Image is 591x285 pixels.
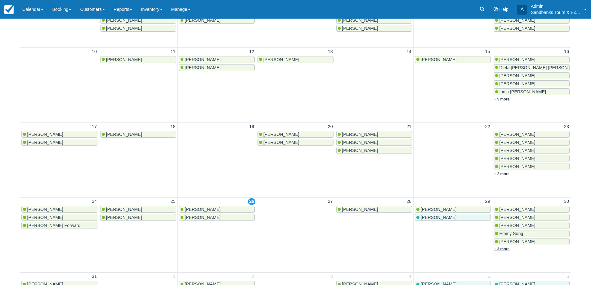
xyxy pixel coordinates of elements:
span: [PERSON_NAME] [27,207,63,212]
span: [PERSON_NAME] [106,26,142,31]
span: [PERSON_NAME] [499,164,535,169]
a: [PERSON_NAME] [100,206,176,213]
a: [PERSON_NAME] [494,80,570,87]
span: [PERSON_NAME] [106,132,142,137]
a: [PERSON_NAME] [494,139,570,146]
a: [PERSON_NAME] [257,131,334,138]
a: [PERSON_NAME] [494,72,570,79]
a: [PERSON_NAME] [21,214,97,221]
span: [PERSON_NAME] [27,215,63,220]
a: [PERSON_NAME] [494,222,570,229]
span: [PERSON_NAME] [499,57,535,62]
a: + 5 more [494,97,510,101]
span: [PERSON_NAME] [185,215,221,220]
a: [PERSON_NAME] [100,131,176,138]
span: [PERSON_NAME] [263,140,299,145]
span: [PERSON_NAME] [106,215,142,220]
a: 28 [405,198,413,205]
span: [PERSON_NAME] [499,73,535,78]
span: [PERSON_NAME] [342,207,378,212]
span: [PERSON_NAME] [421,57,457,62]
span: [PERSON_NAME] [421,207,457,212]
a: 4 [408,273,413,280]
span: [PERSON_NAME] [499,140,535,145]
span: [PERSON_NAME] [106,18,142,23]
a: 19 [248,123,255,130]
a: 1 [172,273,177,280]
div: A [517,5,527,15]
span: [PERSON_NAME] [499,207,535,212]
a: [PERSON_NAME] [415,56,491,63]
span: [PERSON_NAME] [342,26,378,31]
a: 5 [486,273,491,280]
img: checkfront-main-nav-mini-logo.png [4,5,14,14]
span: [PERSON_NAME] [499,26,535,31]
a: + 3 more [494,247,510,251]
a: [PERSON_NAME] Forward [21,222,97,229]
a: + 2 more [494,172,510,176]
span: Help [499,7,508,12]
a: 18 [169,123,177,130]
a: [PERSON_NAME] [179,214,255,221]
span: [PERSON_NAME] [499,132,535,137]
a: [PERSON_NAME] [100,56,176,63]
span: India [PERSON_NAME] [499,89,546,94]
span: [PERSON_NAME] Forward [27,223,81,228]
span: [PERSON_NAME] [421,215,457,220]
a: 25 [169,198,177,205]
span: Emmy Song [499,231,523,236]
a: 30 [563,198,570,205]
a: [PERSON_NAME] [100,25,176,32]
a: Emmy Song [494,230,570,237]
a: [PERSON_NAME] [494,163,570,170]
span: [PERSON_NAME] [342,140,378,145]
a: 29 [484,198,491,205]
a: 12 [248,48,255,55]
a: 10 [91,48,98,55]
a: 6 [565,273,570,280]
a: 20 [327,123,334,130]
span: [PERSON_NAME] [106,57,142,62]
span: [PERSON_NAME] [499,148,535,153]
span: [PERSON_NAME] [185,207,221,212]
a: [PERSON_NAME] [179,64,255,71]
span: [PERSON_NAME] [499,18,535,23]
a: 21 [405,123,413,130]
span: Dieta [PERSON_NAME] [PERSON_NAME] [499,65,584,70]
span: [PERSON_NAME] [499,239,535,244]
a: [PERSON_NAME] [21,139,97,146]
span: [PERSON_NAME] [342,132,378,137]
span: [PERSON_NAME] [185,65,221,70]
a: [PERSON_NAME] [494,56,570,63]
a: [PERSON_NAME] [415,206,491,213]
a: [PERSON_NAME] [100,214,176,221]
a: 14 [405,48,413,55]
a: [PERSON_NAME] [336,139,412,146]
a: 22 [484,123,491,130]
a: [PERSON_NAME] [179,206,255,213]
a: 31 [91,273,98,280]
a: [PERSON_NAME] [100,17,176,24]
a: [PERSON_NAME] [179,17,255,24]
i: Help [494,7,498,11]
span: [PERSON_NAME] [263,132,299,137]
span: [PERSON_NAME] [263,57,299,62]
a: [PERSON_NAME] [494,155,570,162]
a: 3 [329,273,334,280]
span: [PERSON_NAME] [499,223,535,228]
span: [PERSON_NAME] [342,18,378,23]
a: [PERSON_NAME] [494,238,570,245]
span: [PERSON_NAME] [27,132,63,137]
a: 23 [563,123,570,130]
a: [PERSON_NAME] [415,214,491,221]
a: [PERSON_NAME] [336,147,412,154]
span: [PERSON_NAME] [499,215,535,220]
a: 2 [250,273,255,280]
span: [PERSON_NAME] [185,18,221,23]
span: [PERSON_NAME] [499,81,535,86]
a: 16 [563,48,570,55]
a: [PERSON_NAME] [336,17,412,24]
span: [PERSON_NAME] [27,140,63,145]
a: 26 [248,198,255,205]
span: [PERSON_NAME] [106,207,142,212]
